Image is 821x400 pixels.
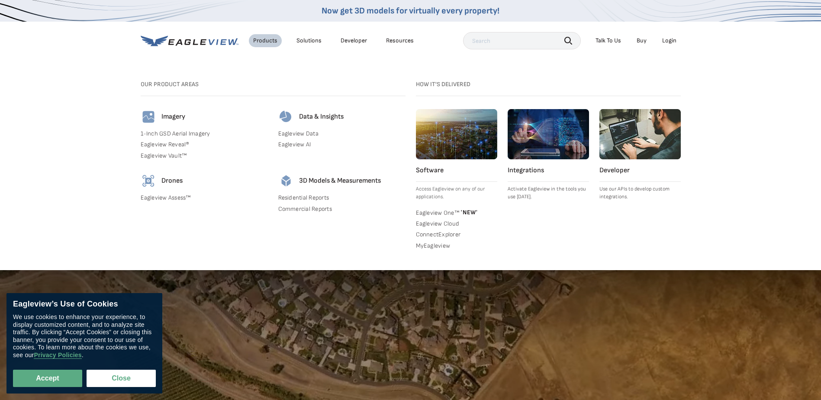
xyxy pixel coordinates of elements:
[296,37,322,45] div: Solutions
[416,109,497,159] img: software.webp
[341,37,367,45] a: Developer
[161,113,185,121] h4: Imagery
[13,300,156,309] div: Eagleview’s Use of Cookies
[322,6,499,16] a: Now get 3D models for virtually every property!
[13,313,156,359] div: We use cookies to enhance your experience, to display customized content, and to analyze site tra...
[278,141,406,148] a: Eagleview AI
[662,37,676,45] div: Login
[508,185,589,201] p: Activate Eagleview in the tools you use [DATE].
[141,130,268,138] a: 1-Inch GSD Aerial Imagery
[416,166,497,175] h4: Software
[508,166,589,175] h4: Integrations
[278,173,294,189] img: 3d-models-icon.svg
[141,173,156,189] img: drones-icon.svg
[299,113,344,121] h4: Data & Insights
[416,231,497,239] a: ConnectExplorer
[459,209,478,216] span: NEW
[87,370,156,387] button: Close
[253,37,277,45] div: Products
[599,185,681,201] p: Use our APIs to develop custom integrations.
[416,208,497,216] a: Eagleview One™ *NEW*
[416,242,497,250] a: MyEagleview
[34,352,81,359] a: Privacy Policies
[599,166,681,175] h4: Developer
[278,194,406,202] a: Residential Reports
[599,109,681,201] a: Developer Use our APIs to develop custom integrations.
[299,177,381,185] h4: 3D Models & Measurements
[141,194,268,202] a: Eagleview Assess™
[463,32,581,49] input: Search
[386,37,414,45] div: Resources
[161,177,183,185] h4: Drones
[596,37,621,45] div: Talk To Us
[278,130,406,138] a: Eagleview Data
[141,152,268,160] a: Eagleview Vault™
[599,109,681,159] img: developer.webp
[141,81,406,88] h3: Our Product Areas
[13,370,82,387] button: Accept
[416,220,497,228] a: Eagleview Cloud
[278,205,406,213] a: Commercial Reports
[508,109,589,201] a: Integrations Activate Eagleview in the tools you use [DATE].
[508,109,589,159] img: integrations.webp
[278,109,294,125] img: data-icon.svg
[141,109,156,125] img: imagery-icon.svg
[416,185,497,201] p: Access Eagleview on any of our applications.
[416,81,681,88] h3: How it's Delivered
[637,37,647,45] a: Buy
[141,141,268,148] a: Eagleview Reveal®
